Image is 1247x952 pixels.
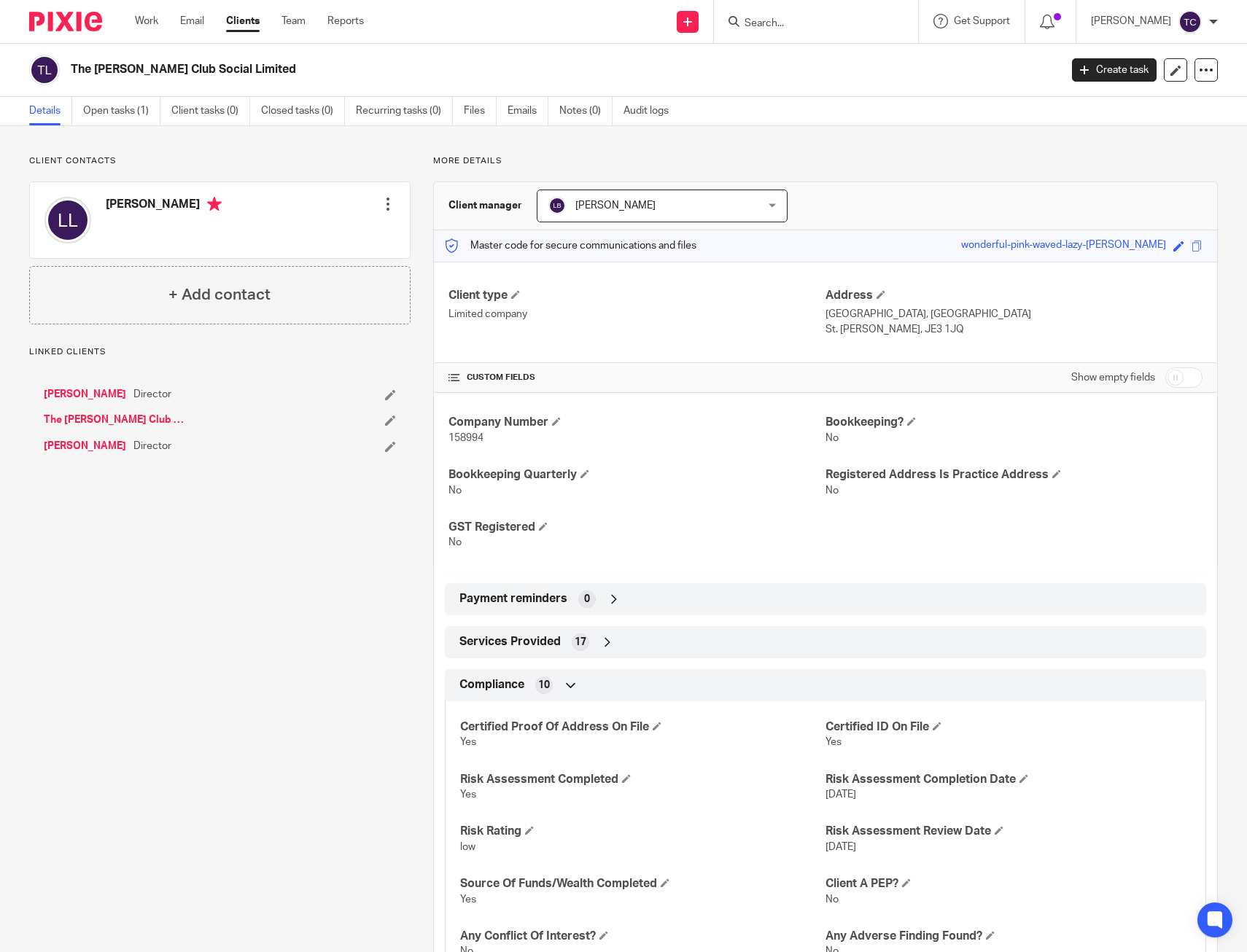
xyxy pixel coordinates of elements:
[460,876,825,891] h4: Source Of Funds/Wealth Completed
[448,537,462,547] span: No
[825,433,839,443] span: No
[356,97,453,125] a: Recurring tasks (0)
[106,197,222,215] h4: [PERSON_NAME]
[825,789,856,800] span: [DATE]
[460,929,825,944] h4: Any Conflict Of Interest?
[44,439,126,453] a: [PERSON_NAME]
[623,97,680,125] a: Audit logs
[29,155,411,167] p: Client contacts
[448,372,825,383] h4: CUSTOM FIELDS
[825,719,1191,735] h4: Certified ID On File
[459,591,567,606] span: Payment reminders
[171,97,250,125] a: Client tasks (0)
[825,485,839,496] span: No
[168,284,271,306] h4: + Add contact
[135,14,158,28] a: Work
[825,307,1203,321] p: [GEOGRAPHIC_DATA], [GEOGRAPHIC_DATA]
[448,415,825,430] h4: Company Number
[448,198,522,213] h3: Client manager
[575,200,656,211] span: [PERSON_NAME]
[825,929,1191,944] h4: Any Adverse Finding Found?
[825,842,856,852] span: [DATE]
[825,415,1203,430] h4: Bookkeeping?
[261,97,345,125] a: Closed tasks (0)
[575,635,586,649] span: 17
[44,387,126,402] a: [PERSON_NAME]
[1071,370,1155,385] label: Show empty fields
[825,772,1191,787] h4: Risk Assessment Completion Date
[460,842,475,852] span: low
[464,97,497,125] a: Files
[825,467,1203,483] h4: Registered Address Is Practice Address
[445,238,696,253] p: Master code for secure communications and files
[433,155,1218,167] p: More details
[825,288,1203,303] h4: Address
[226,14,260,28] a: Clients
[29,55,60,85] img: svg%3E
[448,288,825,303] h4: Client type
[29,97,72,125] a: Details
[1091,14,1171,28] p: [PERSON_NAME]
[825,824,1191,839] h4: Risk Assessment Review Date
[448,307,825,321] p: Limited company
[44,413,184,427] a: The [PERSON_NAME] Club Limited
[825,322,1203,337] p: St. [PERSON_NAME], JE3 1JQ
[281,14,306,28] a: Team
[133,439,171,453] span: Director
[29,12,102,31] img: Pixie
[460,772,825,787] h4: Risk Assessment Completed
[29,346,411,358] p: Linked clients
[71,62,854,77] h2: The [PERSON_NAME] Club Social Limited
[961,238,1166,254] div: wonderful-pink-waved-lazy-[PERSON_NAME]
[548,197,566,214] img: svg%3E
[207,197,222,211] i: Primary
[83,97,160,125] a: Open tasks (1)
[448,433,483,443] span: 158994
[538,678,550,692] span: 10
[584,592,590,606] span: 0
[448,520,825,535] h4: GST Registered
[459,677,524,692] span: Compliance
[460,719,825,735] h4: Certified Proof Of Address On File
[448,467,825,483] h4: Bookkeeping Quarterly
[180,14,204,28] a: Email
[508,97,548,125] a: Emails
[460,824,825,839] h4: Risk Rating
[327,14,364,28] a: Reports
[559,97,613,125] a: Notes (0)
[825,894,839,905] span: No
[825,737,842,747] span: Yes
[743,17,874,31] input: Search
[1072,58,1157,82] a: Create task
[954,16,1010,26] span: Get Support
[459,634,561,649] span: Services Provided
[133,387,171,402] span: Director
[44,197,91,243] img: svg%3E
[460,789,476,800] span: Yes
[825,876,1191,891] h4: Client A PEP?
[460,894,476,905] span: Yes
[1178,10,1202,34] img: svg%3E
[460,737,476,747] span: Yes
[448,485,462,496] span: No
